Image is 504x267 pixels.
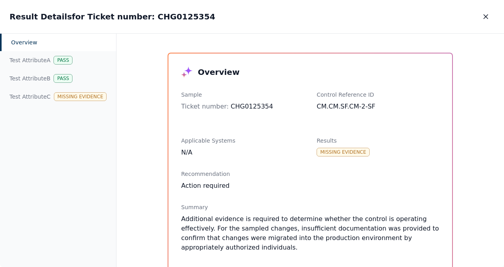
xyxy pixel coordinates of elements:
h2: Result Details for Ticket number: CHG0125354 [10,11,215,22]
div: Action required [181,181,439,191]
div: Missing Evidence [54,92,107,101]
div: Summary [181,203,439,211]
div: Control Reference ID [317,91,439,99]
span: Ticket number : [181,103,229,110]
div: Pass [53,56,73,65]
div: Sample [181,91,304,99]
div: Recommendation [181,170,439,178]
div: Results [317,137,439,145]
h3: Overview [198,67,239,78]
div: Applicable Systems [181,137,304,145]
p: Additional evidence is required to determine whether the control is operating effectively. For th... [181,214,439,252]
div: N/A [181,148,304,157]
div: CM.CM.SF.CM-2-SF [317,102,439,111]
div: Missing Evidence [317,148,370,156]
div: Pass [53,74,73,83]
div: CHG0125354 [181,102,304,111]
